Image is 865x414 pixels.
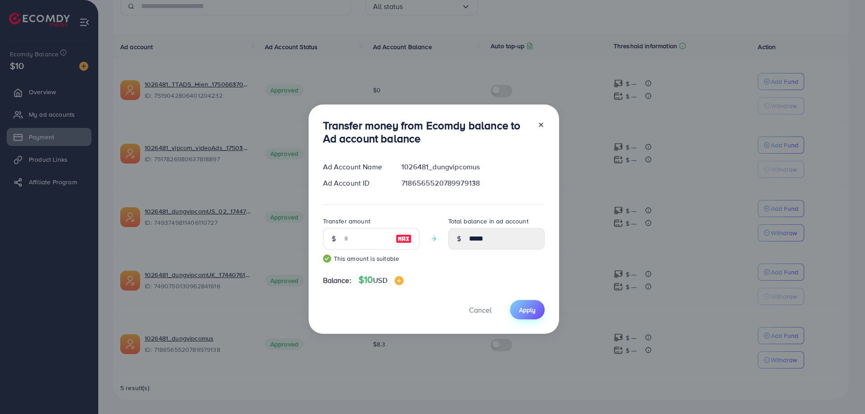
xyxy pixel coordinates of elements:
[323,119,530,145] h3: Transfer money from Ecomdy balance to Ad account balance
[323,217,370,226] label: Transfer amount
[827,373,858,407] iframe: Chat
[394,162,551,172] div: 1026481_dungvipcomus
[316,162,395,172] div: Ad Account Name
[323,275,351,286] span: Balance:
[395,276,404,285] img: image
[519,305,536,314] span: Apply
[316,178,395,188] div: Ad Account ID
[396,233,412,244] img: image
[458,300,503,319] button: Cancel
[394,178,551,188] div: 7186565520789979138
[373,275,387,285] span: USD
[448,217,528,226] label: Total balance in ad account
[323,254,419,263] small: This amount is suitable
[359,274,404,286] h4: $10
[469,305,492,315] span: Cancel
[323,255,331,263] img: guide
[510,300,545,319] button: Apply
